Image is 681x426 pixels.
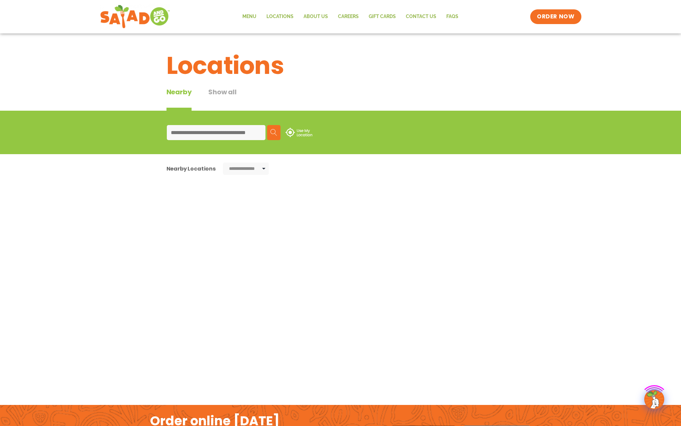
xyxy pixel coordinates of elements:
a: Menu [237,9,261,24]
span: ORDER NOW [537,13,574,21]
button: Show all [208,87,236,111]
a: Locations [261,9,299,24]
img: use-location.svg [286,128,312,137]
div: Tabbed content [166,87,253,111]
img: new-SAG-logo-768×292 [100,3,171,30]
h1: Locations [166,47,515,84]
a: GIFT CARDS [364,9,401,24]
a: ORDER NOW [530,9,581,24]
img: search.svg [270,129,277,136]
a: FAQs [441,9,463,24]
div: Nearby Locations [166,165,216,173]
a: Contact Us [401,9,441,24]
a: About Us [299,9,333,24]
div: Nearby [166,87,192,111]
a: Careers [333,9,364,24]
nav: Menu [237,9,463,24]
